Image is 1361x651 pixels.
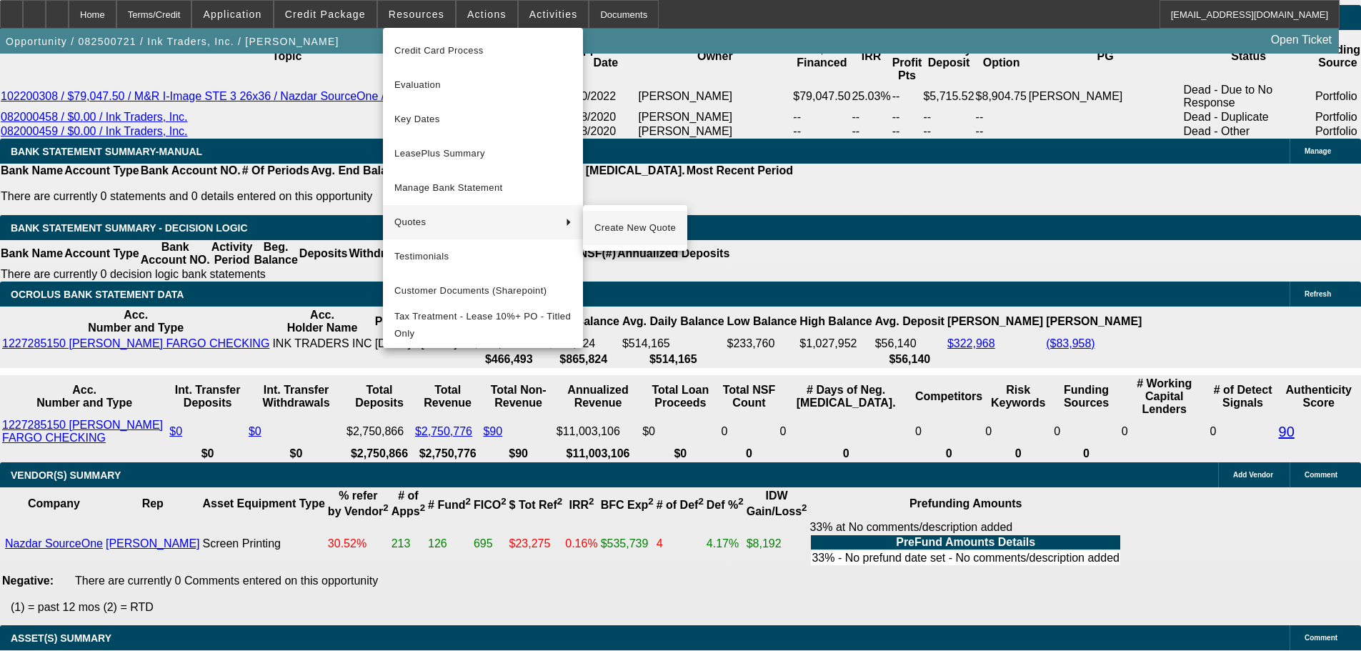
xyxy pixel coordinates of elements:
[394,308,572,342] span: Tax Treatment - Lease 10%+ PO - Titled Only
[394,76,572,94] span: Evaluation
[394,145,572,162] span: LeasePlus Summary
[394,214,554,231] span: Quotes
[394,179,572,197] span: Manage Bank Statement
[394,42,572,59] span: Credit Card Process
[394,111,572,128] span: Key Dates
[594,219,676,237] span: Create New Quote
[394,282,572,299] span: Customer Documents (Sharepoint)
[394,248,572,265] span: Testimonials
